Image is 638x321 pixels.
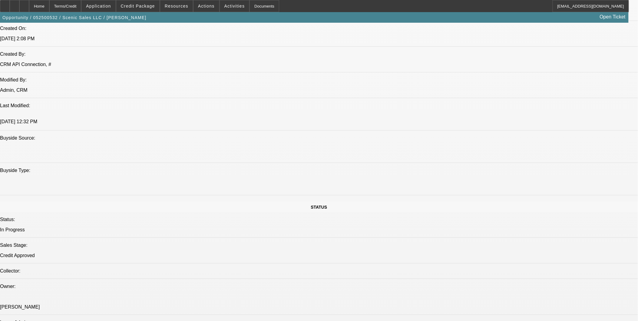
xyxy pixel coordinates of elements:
span: Credit Package [121,4,155,8]
span: Application [86,4,111,8]
span: Resources [165,4,188,8]
button: Resources [160,0,193,12]
button: Actions [193,0,219,12]
span: Opportunity / 052500532 / Scenic Sales LLC / [PERSON_NAME] [2,15,147,20]
button: Application [81,0,115,12]
span: Actions [198,4,215,8]
a: Open Ticket [597,12,628,22]
span: Activities [224,4,245,8]
span: STATUS [311,205,327,210]
button: Activities [220,0,250,12]
button: Credit Package [116,0,160,12]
